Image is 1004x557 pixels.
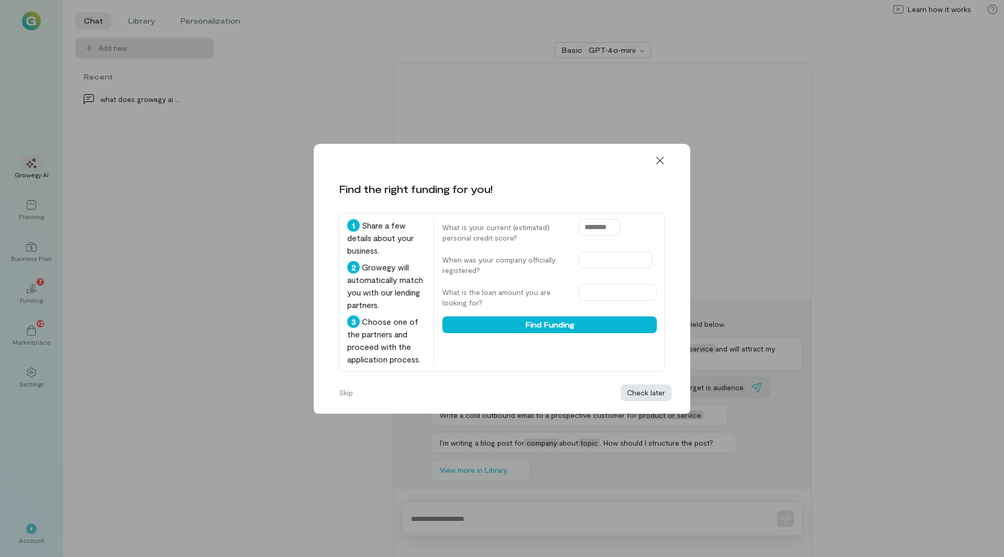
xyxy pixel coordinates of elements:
[442,222,568,243] label: What is your current (estimated) personal credit score?
[333,384,359,401] button: Skip
[347,261,425,311] div: Growegy will automatically match you with our lending partners.
[347,261,360,274] div: 2
[347,315,425,366] div: Choose one of the partners and proceed with the application process.
[442,316,657,333] button: Find Funding
[442,255,568,276] label: When was your company officially registered?
[347,219,360,232] div: 1
[621,384,671,401] button: Check later
[347,219,425,257] div: Share a few details about your business.
[442,287,568,308] label: What is the loan amount you are looking for?
[347,315,360,328] div: 3
[339,181,493,196] div: Find the right funding for you!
